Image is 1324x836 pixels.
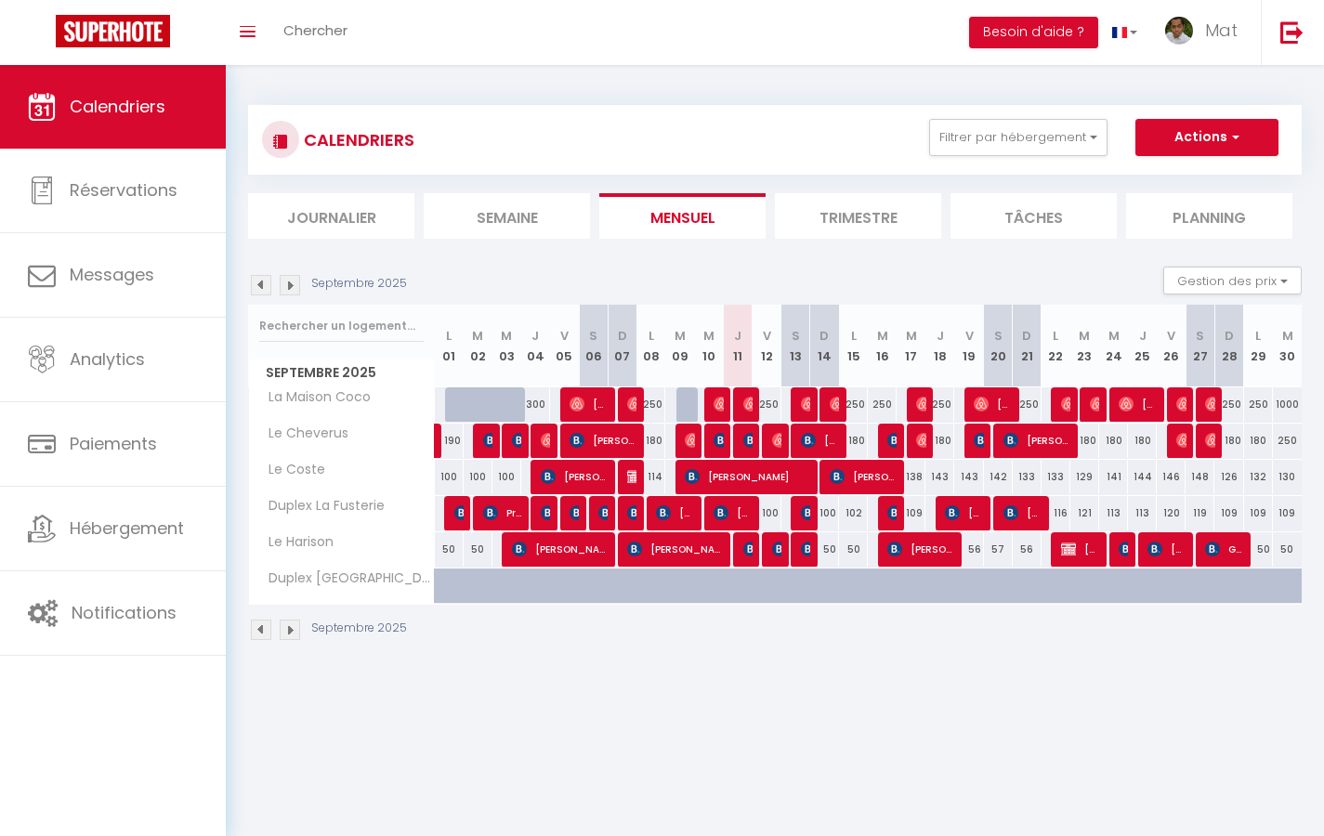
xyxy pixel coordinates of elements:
[579,305,608,387] th: 06
[627,495,636,530] span: [PERSON_NAME]
[512,423,521,458] span: [PERSON_NAME]
[1079,327,1090,345] abbr: M
[1042,496,1070,530] div: 116
[1139,327,1147,345] abbr: J
[1225,327,1234,345] abbr: D
[1273,387,1302,422] div: 1000
[950,193,1117,239] li: Tâches
[618,327,627,345] abbr: D
[1163,267,1302,294] button: Gestion des prix
[1128,496,1157,530] div: 113
[1273,460,1302,494] div: 130
[1135,119,1278,156] button: Actions
[70,347,145,371] span: Analytics
[252,532,338,553] span: Le Harison
[734,327,741,345] abbr: J
[810,305,839,387] th: 14
[1176,423,1186,458] span: [PERSON_NAME]
[435,424,464,458] div: 190
[492,305,521,387] th: 03
[570,386,608,422] span: [PERSON_NAME]
[1273,424,1302,458] div: 250
[472,327,483,345] abbr: M
[570,495,579,530] span: [PERSON_NAME]
[851,327,857,345] abbr: L
[492,460,521,494] div: 100
[599,193,766,239] li: Mensuel
[464,305,492,387] th: 02
[649,327,654,345] abbr: L
[1186,496,1214,530] div: 119
[1070,496,1099,530] div: 121
[925,387,954,422] div: 250
[897,305,925,387] th: 17
[560,327,569,345] abbr: V
[994,327,1003,345] abbr: S
[945,495,983,530] span: [PERSON_NAME]
[1070,460,1099,494] div: 129
[1157,496,1186,530] div: 120
[1273,532,1302,567] div: 50
[1003,495,1042,530] span: [PERSON_NAME]
[248,193,414,239] li: Journalier
[1003,423,1070,458] span: [PERSON_NAME]
[1282,327,1293,345] abbr: M
[1108,327,1120,345] abbr: M
[965,327,974,345] abbr: V
[483,423,492,458] span: [PERSON_NAME]
[925,305,954,387] th: 18
[954,305,983,387] th: 19
[801,531,810,567] span: [PERSON_NAME]
[954,532,983,567] div: 56
[1099,496,1128,530] div: 113
[868,387,897,422] div: 250
[781,305,810,387] th: 13
[1196,327,1204,345] abbr: S
[694,305,723,387] th: 10
[70,516,184,540] span: Hébergement
[839,532,868,567] div: 50
[1128,424,1157,458] div: 180
[830,386,839,422] span: [PERSON_NAME]
[819,327,829,345] abbr: D
[1244,532,1273,567] div: 50
[1126,193,1292,239] li: Planning
[1255,327,1261,345] abbr: L
[1013,532,1042,567] div: 56
[70,432,157,455] span: Paiements
[1013,460,1042,494] div: 133
[1186,305,1214,387] th: 27
[685,423,694,458] span: [PERSON_NAME]
[897,496,925,530] div: 109
[636,460,665,494] div: 114
[753,305,781,387] th: 12
[929,119,1108,156] button: Filtrer par hébergement
[1022,327,1031,345] abbr: D
[877,327,888,345] abbr: M
[1214,460,1243,494] div: 126
[1013,305,1042,387] th: 21
[1176,386,1186,422] span: [PERSON_NAME]
[1214,496,1243,530] div: 109
[1119,531,1128,567] span: [PERSON_NAME]
[1099,460,1128,494] div: 141
[1070,424,1099,458] div: 180
[703,327,714,345] abbr: M
[252,387,375,408] span: La Maison Coco
[589,327,597,345] abbr: S
[1244,424,1273,458] div: 180
[550,305,579,387] th: 05
[521,305,550,387] th: 04
[792,327,800,345] abbr: S
[70,263,154,286] span: Messages
[636,387,665,422] div: 250
[1244,460,1273,494] div: 132
[1165,17,1193,45] img: ...
[252,424,353,444] span: Le Cheverus
[512,531,608,567] span: [PERSON_NAME]
[887,495,897,530] span: [PERSON_NAME]
[714,386,723,422] span: [PERSON_NAME]
[636,305,665,387] th: 08
[810,496,839,530] div: 100
[906,327,917,345] abbr: M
